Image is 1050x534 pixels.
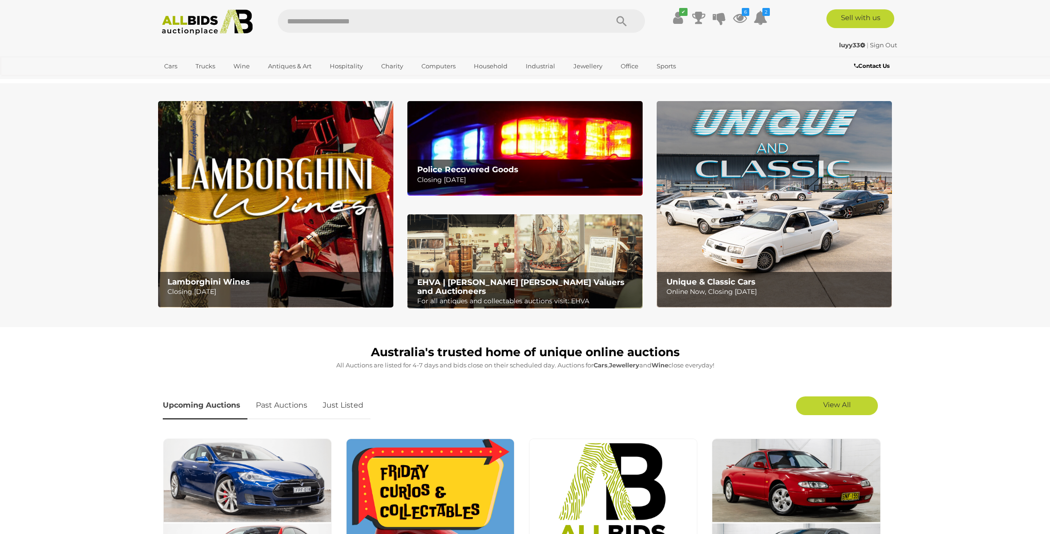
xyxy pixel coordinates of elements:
[854,61,892,71] a: Contact Us
[742,8,749,16] i: 6
[657,101,892,307] a: Unique & Classic Cars Unique & Classic Cars Online Now, Closing [DATE]
[167,277,250,286] b: Lamborghini Wines
[762,8,770,16] i: 2
[839,41,865,49] strong: luyy33
[870,41,897,49] a: Sign Out
[407,101,643,195] img: Police Recovered Goods
[468,59,514,74] a: Household
[823,400,851,409] span: View All
[316,392,370,419] a: Just Listed
[417,174,637,186] p: Closing [DATE]
[407,214,643,309] a: EHVA | Evans Hastings Valuers and Auctioneers EHVA | [PERSON_NAME] [PERSON_NAME] Valuers and Auct...
[158,74,237,89] a: [GEOGRAPHIC_DATA]
[375,59,409,74] a: Charity
[417,278,624,296] b: EHVA | [PERSON_NAME] [PERSON_NAME] Valuers and Auctioneers
[733,9,747,26] a: 6
[567,59,608,74] a: Jewellery
[163,360,888,371] p: All Auctions are listed for 4-7 days and bids close on their scheduled day. Auctions for , and cl...
[839,41,867,49] a: luyy33
[520,59,561,74] a: Industrial
[679,8,688,16] i: ✔
[167,286,388,298] p: Closing [DATE]
[157,9,258,35] img: Allbids.com.au
[598,9,645,33] button: Search
[163,392,247,419] a: Upcoming Auctions
[407,214,643,309] img: EHVA | Evans Hastings Valuers and Auctioneers
[594,361,608,369] strong: Cars
[609,361,639,369] strong: Jewellery
[753,9,768,26] a: 2
[189,59,221,74] a: Trucks
[158,59,183,74] a: Cars
[652,361,668,369] strong: Wine
[615,59,644,74] a: Office
[415,59,462,74] a: Computers
[796,396,878,415] a: View All
[417,295,637,307] p: For all antiques and collectables auctions visit: EHVA
[262,59,318,74] a: Antiques & Art
[417,165,518,174] b: Police Recovered Goods
[826,9,894,28] a: Sell with us
[163,346,888,359] h1: Australia's trusted home of unique online auctions
[158,101,393,307] img: Lamborghini Wines
[158,101,393,307] a: Lamborghini Wines Lamborghini Wines Closing [DATE]
[666,286,887,298] p: Online Now, Closing [DATE]
[249,392,314,419] a: Past Auctions
[651,59,682,74] a: Sports
[666,277,755,286] b: Unique & Classic Cars
[324,59,369,74] a: Hospitality
[854,62,890,69] b: Contact Us
[657,101,892,307] img: Unique & Classic Cars
[227,59,256,74] a: Wine
[671,9,685,26] a: ✔
[867,41,869,49] span: |
[407,101,643,195] a: Police Recovered Goods Police Recovered Goods Closing [DATE]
